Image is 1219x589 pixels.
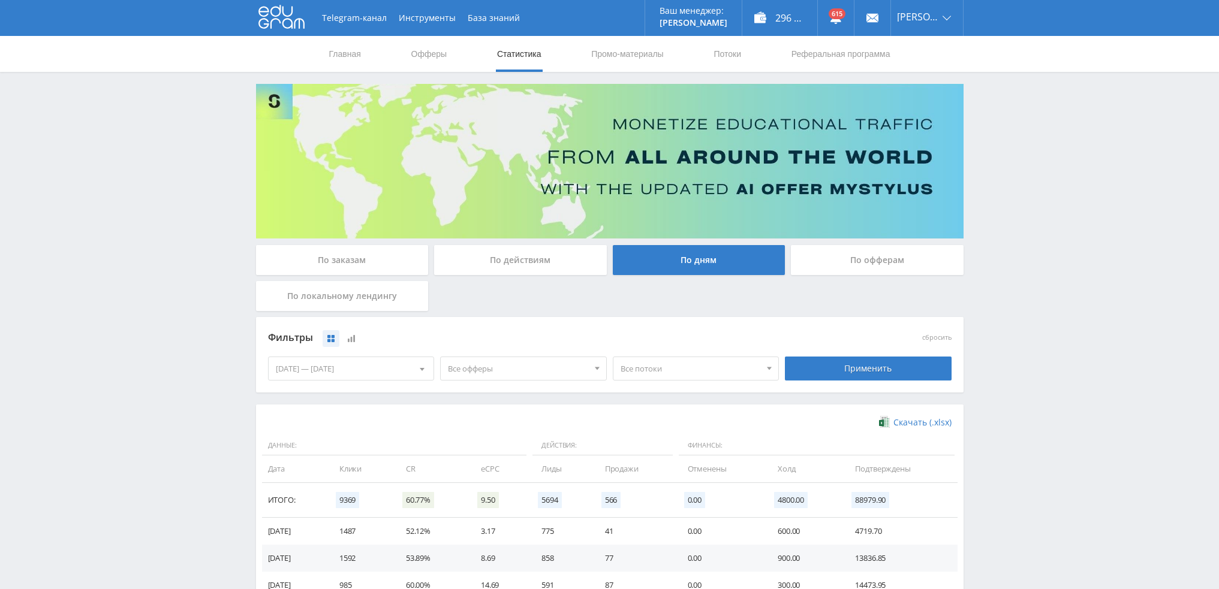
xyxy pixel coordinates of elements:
[766,455,843,482] td: Холд
[529,455,592,482] td: Лиды
[269,357,434,380] div: [DATE] — [DATE]
[774,492,808,508] span: 4800.00
[843,518,957,545] td: 4719.70
[469,518,529,545] td: 3.17
[922,334,952,342] button: сбросить
[394,455,469,482] td: CR
[851,492,889,508] span: 88979.90
[601,492,621,508] span: 566
[256,84,964,238] img: Banner
[469,455,529,482] td: eCPC
[676,545,766,572] td: 0.00
[529,518,592,545] td: 775
[532,436,672,456] span: Действия:
[529,545,592,572] td: 858
[843,545,957,572] td: 13836.85
[477,492,498,508] span: 9.50
[538,492,561,508] span: 5694
[262,455,327,482] td: Дата
[879,416,889,428] img: xlsx
[590,36,664,72] a: Промо-материалы
[791,245,964,275] div: По офферам
[256,245,429,275] div: По заказам
[613,245,785,275] div: По дням
[593,455,676,482] td: Продажи
[712,36,742,72] a: Потоки
[879,416,951,428] a: Скачать (.xlsx)
[327,545,394,572] td: 1592
[790,36,892,72] a: Реферальная программа
[262,483,327,518] td: Итого:
[448,357,588,380] span: Все офферы
[256,281,429,311] div: По локальному лендингу
[676,518,766,545] td: 0.00
[410,36,449,72] a: Офферы
[268,329,779,347] div: Фильтры
[893,418,952,427] span: Скачать (.xlsx)
[496,36,543,72] a: Статистика
[676,455,766,482] td: Отменены
[843,455,957,482] td: Подтверждены
[394,545,469,572] td: 53.89%
[766,518,843,545] td: 600.00
[660,6,727,16] p: Ваш менеджер:
[679,436,955,456] span: Финансы:
[262,518,327,545] td: [DATE]
[327,455,394,482] td: Клики
[660,18,727,28] p: [PERSON_NAME]
[785,357,952,380] div: Применить
[328,36,362,72] a: Главная
[327,518,394,545] td: 1487
[402,492,434,508] span: 60.77%
[621,357,761,380] span: Все потоки
[262,545,327,572] td: [DATE]
[434,245,607,275] div: По действиям
[262,436,527,456] span: Данные:
[469,545,529,572] td: 8.69
[394,518,469,545] td: 52.12%
[897,12,939,22] span: [PERSON_NAME]
[684,492,705,508] span: 0.00
[593,518,676,545] td: 41
[593,545,676,572] td: 77
[336,492,359,508] span: 9369
[766,545,843,572] td: 900.00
